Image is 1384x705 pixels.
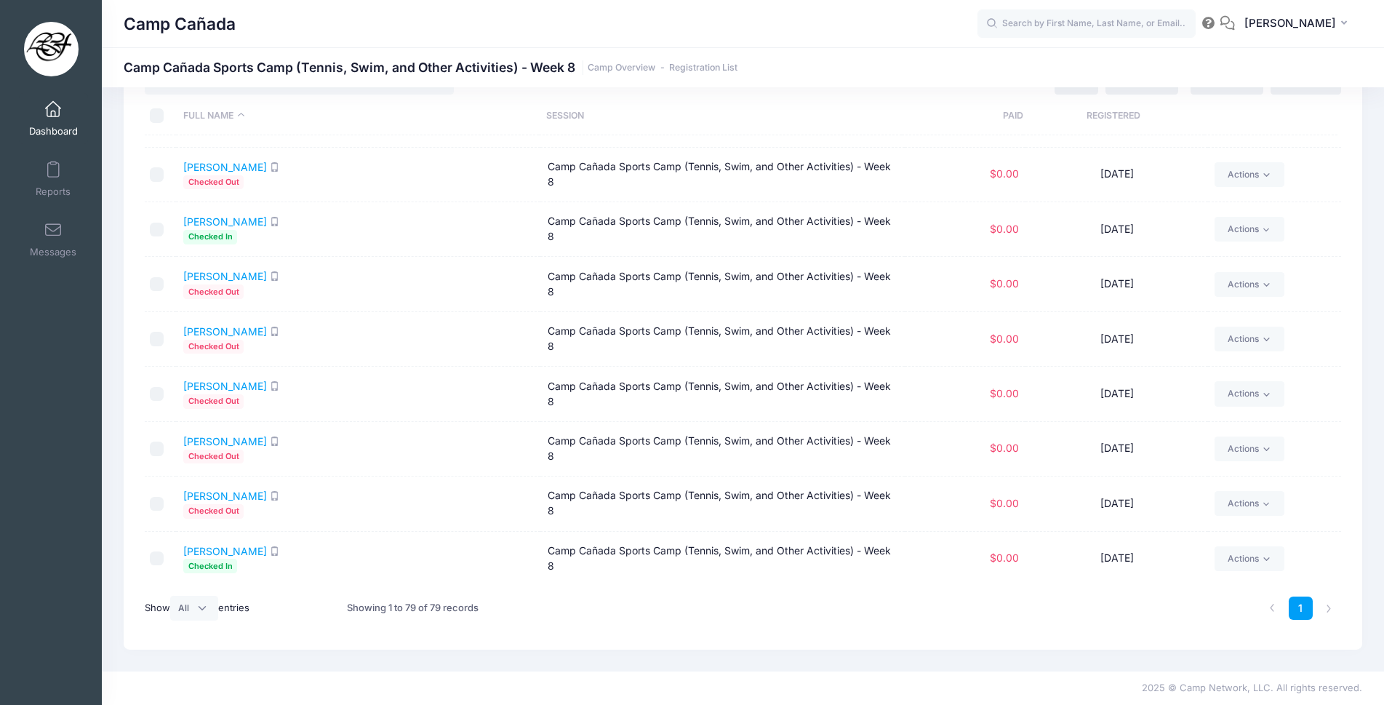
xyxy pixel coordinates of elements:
a: [PERSON_NAME] [183,161,267,173]
td: Camp Cañada Sports Camp (Tennis, Swim, and Other Activities) - Week 8 [540,312,905,367]
span: Checked Out [183,175,244,189]
td: [DATE] [1025,202,1207,257]
h1: Camp Cañada Sports Camp (Tennis, Swim, and Other Activities) - Week 8 [124,60,737,75]
td: [DATE] [1025,422,1207,477]
span: 2025 © Camp Network, LLC. All rights reserved. [1142,682,1362,693]
a: Actions [1215,381,1284,406]
a: [PERSON_NAME] [183,325,267,338]
span: $0.00 [990,442,1019,454]
select: Showentries [170,596,218,621]
i: SMS enabled [270,271,279,281]
span: Checked Out [183,450,244,463]
span: Checked In [183,230,237,244]
a: [PERSON_NAME] [183,270,267,282]
i: SMS enabled [270,381,279,391]
label: Show entries [145,596,249,621]
span: $0.00 [990,277,1019,290]
a: Actions [1215,217,1284,242]
a: [PERSON_NAME] [183,215,267,228]
span: $0.00 [990,497,1019,509]
i: SMS enabled [270,327,279,336]
span: $0.00 [990,551,1019,564]
span: Reports [36,186,71,198]
td: Camp Cañada Sports Camp (Tennis, Swim, and Other Activities) - Week 8 [540,367,905,421]
th: Paid: activate to sort column ascending [902,97,1023,135]
span: Checked Out [183,504,244,518]
i: SMS enabled [270,491,279,501]
a: 1 [1289,597,1313,621]
td: Camp Cañada Sports Camp (Tennis, Swim, and Other Activities) - Week 8 [540,257,905,311]
span: $0.00 [990,223,1019,235]
a: Actions [1215,327,1284,351]
a: Actions [1215,162,1284,187]
a: Actions [1215,437,1284,461]
a: Registration List [669,63,737,73]
a: Reports [19,154,88,204]
button: [PERSON_NAME] [1235,7,1362,41]
td: [DATE] [1025,532,1207,586]
span: [PERSON_NAME] [1244,15,1336,31]
input: Search by First Name, Last Name, or Email... [977,9,1196,39]
a: Messages [19,214,88,265]
a: Camp Overview [588,63,655,73]
a: Dashboard [19,93,88,144]
a: [PERSON_NAME] [183,545,267,557]
td: [DATE] [1025,148,1207,202]
a: [PERSON_NAME] [183,380,267,392]
div: Showing 1 to 79 of 79 records [347,592,479,625]
a: Actions [1215,272,1284,297]
i: SMS enabled [270,217,279,226]
span: Checked Out [183,284,244,298]
h1: Camp Cañada [124,7,236,41]
a: [PERSON_NAME] [183,490,267,502]
i: SMS enabled [270,546,279,556]
img: Camp Cañada [24,22,79,76]
td: [DATE] [1025,477,1207,531]
th: Registered: activate to sort column ascending [1023,97,1205,135]
span: $0.00 [990,332,1019,345]
td: Camp Cañada Sports Camp (Tennis, Swim, and Other Activities) - Week 8 [540,532,905,586]
th: Session: activate to sort column ascending [539,97,902,135]
span: Messages [30,246,76,258]
span: Checked Out [183,340,244,354]
td: [DATE] [1025,312,1207,367]
span: Checked Out [183,394,244,408]
td: [DATE] [1025,367,1207,421]
span: $0.00 [990,167,1019,180]
i: SMS enabled [270,437,279,446]
span: $0.00 [990,387,1019,399]
a: Actions [1215,546,1284,571]
span: Checked In [183,559,237,573]
a: [PERSON_NAME] [183,435,267,447]
td: [DATE] [1025,257,1207,311]
a: Actions [1215,491,1284,516]
th: Full Name: activate to sort column descending [176,97,539,135]
td: Camp Cañada Sports Camp (Tennis, Swim, and Other Activities) - Week 8 [540,202,905,257]
td: Camp Cañada Sports Camp (Tennis, Swim, and Other Activities) - Week 8 [540,477,905,531]
td: Camp Cañada Sports Camp (Tennis, Swim, and Other Activities) - Week 8 [540,148,905,202]
i: SMS enabled [270,162,279,172]
span: Dashboard [29,125,78,138]
td: Camp Cañada Sports Camp (Tennis, Swim, and Other Activities) - Week 8 [540,422,905,477]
